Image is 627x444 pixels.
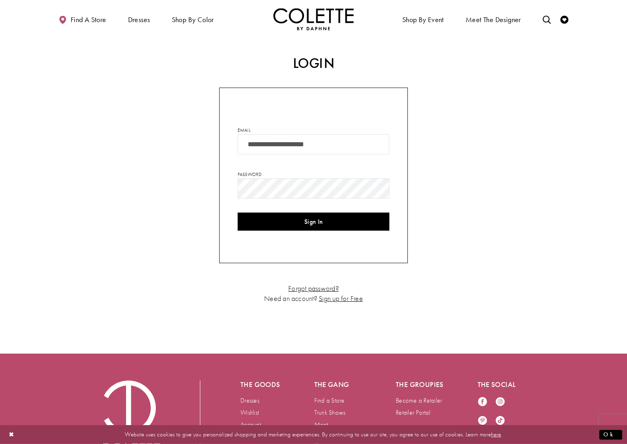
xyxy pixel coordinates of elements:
[238,171,262,178] label: Password
[396,381,446,389] h5: The groupies
[474,393,517,430] ul: Follow us
[238,127,250,134] label: Email
[478,397,487,407] a: Visit our Facebook - Opens in new tab
[238,213,389,231] button: Sign In
[170,8,216,30] span: Shop by color
[58,429,569,440] p: Website uses cookies to give you personalized shopping and marketing experiences. By continuing t...
[314,396,345,405] a: Find a Store
[240,396,259,405] a: Dresses
[240,408,259,417] a: Wishlist
[288,284,339,293] a: Forgot password?
[314,408,346,417] a: Trunk Shows
[314,420,361,437] a: Meet [PERSON_NAME]
[466,16,521,24] span: Meet the designer
[402,16,444,24] span: Shop By Event
[5,428,18,442] button: Close Dialog
[491,430,501,438] a: here
[495,415,505,426] a: Visit our TikTok - Opens in new tab
[57,8,108,30] a: Find a store
[126,8,152,30] span: Dresses
[273,8,354,30] img: Colette by Daphne
[314,381,364,389] h5: The gang
[264,294,317,303] span: Need an account?
[273,8,354,30] a: Visit Home Page
[599,430,622,440] button: Submit Dialog
[143,55,484,72] h2: Login
[478,381,527,389] h5: The social
[319,294,363,303] a: Sign up for Free
[558,8,570,30] a: Check Wishlist
[128,16,150,24] span: Dresses
[396,396,442,405] a: Become a Retailer
[396,408,430,417] a: Retailer Portal
[541,8,553,30] a: Toggle search
[240,420,261,429] a: Account
[240,381,282,389] h5: The goods
[464,8,523,30] a: Meet the designer
[400,8,446,30] span: Shop By Event
[478,415,487,426] a: Visit our Pinterest - Opens in new tab
[495,397,505,407] a: Visit our Instagram - Opens in new tab
[71,16,106,24] span: Find a store
[172,16,214,24] span: Shop by color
